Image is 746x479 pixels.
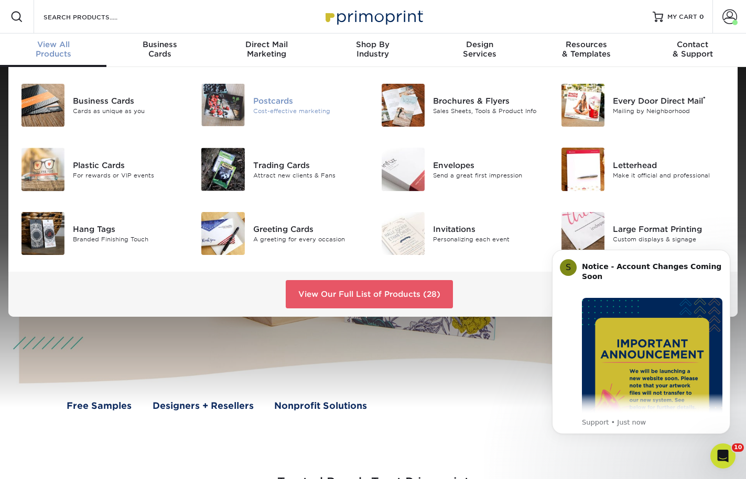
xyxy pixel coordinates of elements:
[253,159,365,171] div: Trading Cards
[106,40,213,49] span: Business
[73,95,185,107] div: Business Cards
[433,171,545,180] div: Send a great first impression
[561,212,604,255] img: Large Format Printing
[561,84,604,127] img: Every Door Direct Mail
[201,84,244,126] img: Postcards
[73,224,185,235] div: Hang Tags
[213,34,320,67] a: Direct MailMarketing
[533,40,639,49] span: Resources
[703,95,706,102] sup: ®
[561,80,725,131] a: Every Door Direct Mail Every Door Direct Mail® Mailing by Neighborhood
[73,235,185,244] div: Branded Finishing Touch
[73,159,185,171] div: Plastic Cards
[286,280,453,308] a: View Our Full List of Products (28)
[21,148,64,191] img: Plastic Cards
[561,208,725,259] a: Large Format Printing Large Format Printing Custom displays & signage
[201,208,365,259] a: Greeting Cards Greeting Cards A greeting for every occasion
[667,13,697,21] span: MY CART
[106,34,213,67] a: BusinessCards
[201,148,244,191] img: Trading Cards
[21,212,64,255] img: Hang Tags
[382,84,425,127] img: Brochures & Flyers
[433,107,545,116] div: Sales Sheets, Tools & Product Info
[253,95,365,106] div: Postcards
[426,34,533,67] a: DesignServices
[106,40,213,59] div: Cards
[253,224,365,235] div: Greeting Cards
[201,80,365,130] a: Postcards Postcards Cost-effective marketing
[533,40,639,59] div: & Templates
[433,159,545,171] div: Envelopes
[613,159,725,171] div: Letterhead
[433,224,545,235] div: Invitations
[3,447,89,475] iframe: Google Customer Reviews
[201,143,365,195] a: Trading Cards Trading Cards Attract new clients & Fans
[381,208,545,259] a: Invitations Invitations Personalizing each event
[613,95,725,107] div: Every Door Direct Mail
[253,235,365,244] div: A greeting for every occasion
[640,40,746,49] span: Contact
[533,34,639,67] a: Resources& Templates
[201,212,244,255] img: Greeting Cards
[253,171,365,180] div: Attract new clients & Fans
[426,40,533,49] span: Design
[732,443,744,452] span: 10
[320,40,426,59] div: Industry
[42,10,145,23] input: SEARCH PRODUCTS.....
[561,143,725,195] a: Letterhead Letterhead Make it official and professional
[21,143,185,195] a: Plastic Cards Plastic Cards For rewards or VIP events
[321,5,426,28] img: Primoprint
[382,212,425,255] img: Invitations
[710,443,736,469] iframe: Intercom live chat
[382,148,425,191] img: Envelopes
[213,40,320,49] span: Direct Mail
[640,40,746,59] div: & Support
[73,107,185,116] div: Cards as unique as you
[21,84,64,127] img: Business Cards
[73,171,185,180] div: For rewards or VIP events
[381,143,545,195] a: Envelopes Envelopes Send a great first impression
[320,34,426,67] a: Shop ByIndustry
[381,80,545,131] a: Brochures & Flyers Brochures & Flyers Sales Sheets, Tools & Product Info
[613,224,725,235] div: Large Format Printing
[426,40,533,59] div: Services
[213,40,320,59] div: Marketing
[536,234,746,451] iframe: Intercom notifications message
[253,106,365,115] div: Cost-effective marketing
[640,34,746,67] a: Contact& Support
[320,40,426,49] span: Shop By
[613,107,725,116] div: Mailing by Neighborhood
[699,13,704,20] span: 0
[561,148,604,191] img: Letterhead
[433,95,545,107] div: Brochures & Flyers
[613,171,725,180] div: Make it official and professional
[21,80,185,131] a: Business Cards Business Cards Cards as unique as you
[433,235,545,244] div: Personalizing each event
[21,208,185,259] a: Hang Tags Hang Tags Branded Finishing Touch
